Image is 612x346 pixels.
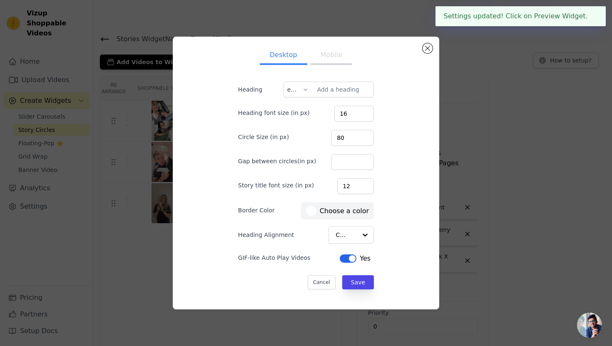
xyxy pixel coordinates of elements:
input: Add a heading [284,82,374,97]
a: Open de chat [577,313,602,338]
label: Circle Size (in px) [238,133,289,141]
label: Heading Alignment [238,231,296,239]
label: Story title font size (in px) [238,181,314,189]
label: GIF-like Auto Play Videos [238,254,311,262]
button: Mobile [311,47,352,65]
button: Save [342,275,374,289]
button: Close modal [423,43,433,53]
label: Border Color [238,206,275,214]
label: Gap between circles(in px) [238,157,316,165]
label: Choose a color [306,206,369,216]
label: Heading [238,85,284,94]
button: Close [588,11,597,21]
button: Cancel [308,275,336,289]
div: Settings updated! Click on Preview Widget. [435,6,606,26]
span: Yes [360,254,371,264]
button: Desktop [260,47,307,65]
label: Heading font size (in px) [238,109,310,117]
